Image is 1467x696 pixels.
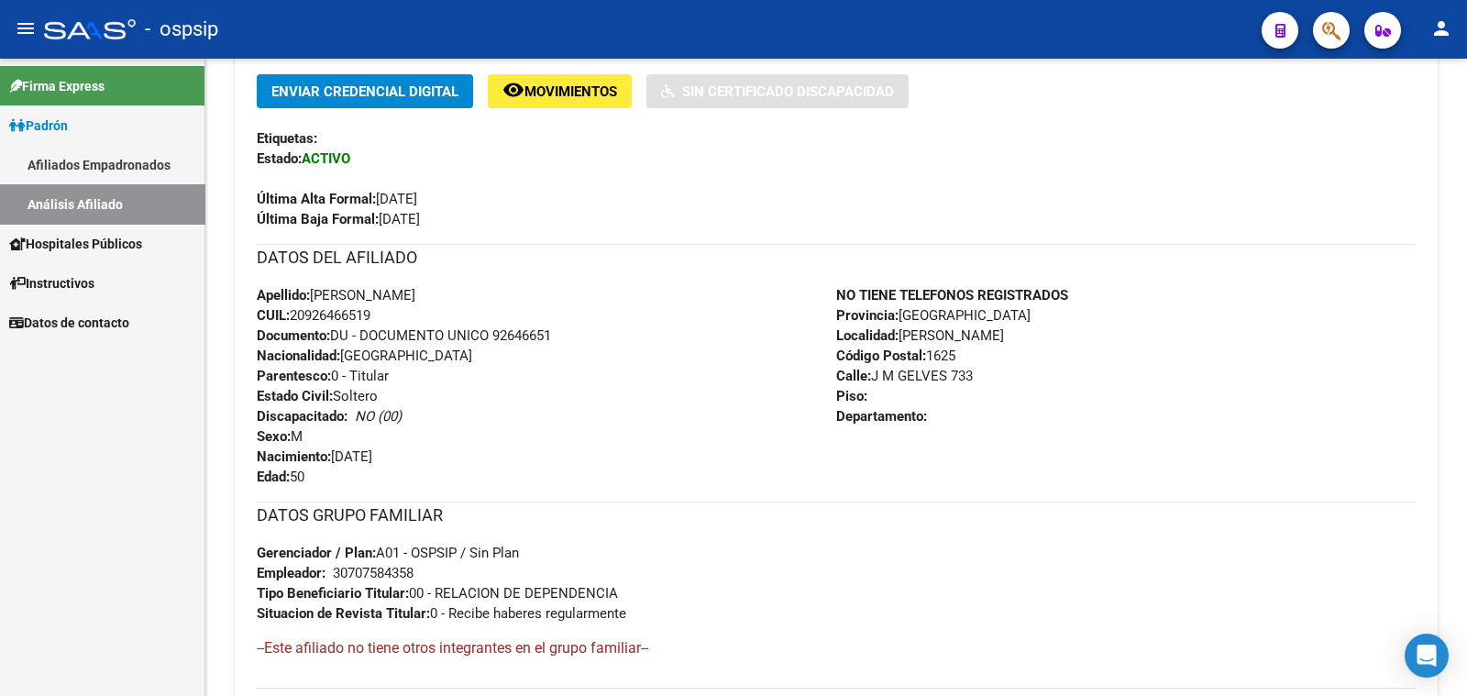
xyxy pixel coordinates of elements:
strong: Documento: [257,327,330,344]
mat-icon: menu [15,17,37,39]
span: - ospsip [145,9,218,50]
h4: --Este afiliado no tiene otros integrantes en el grupo familiar-- [257,638,1416,658]
span: 0 - Recibe haberes regularmente [257,605,626,622]
span: Instructivos [9,273,94,293]
span: Enviar Credencial Digital [271,83,458,100]
strong: Departamento: [836,408,927,425]
strong: Tipo Beneficiario Titular: [257,585,409,602]
span: Padrón [9,116,68,136]
strong: ACTIVO [302,150,350,167]
span: Hospitales Públicos [9,234,142,254]
mat-icon: remove_red_eye [502,79,524,101]
span: [PERSON_NAME] [836,327,1004,344]
i: NO (00) [355,408,402,425]
span: 0 - Titular [257,368,389,384]
h3: DATOS DEL AFILIADO [257,245,1416,271]
strong: Estado Civil: [257,388,333,404]
strong: Código Postal: [836,348,926,364]
span: 20926466519 [257,307,370,324]
span: Sin Certificado Discapacidad [682,83,894,100]
div: 30707584358 [333,563,414,583]
strong: Gerenciador / Plan: [257,545,376,561]
strong: Empleador: [257,565,325,581]
strong: CUIL: [257,307,290,324]
mat-icon: person [1430,17,1452,39]
strong: Situacion de Revista Titular: [257,605,430,622]
strong: Última Alta Formal: [257,191,376,207]
div: Open Intercom Messenger [1405,634,1449,678]
strong: Apellido: [257,287,310,304]
button: Enviar Credencial Digital [257,74,473,108]
span: Movimientos [524,83,617,100]
span: [PERSON_NAME] [257,287,415,304]
strong: Última Baja Formal: [257,211,379,227]
strong: Sexo: [257,428,291,445]
span: [DATE] [257,191,417,207]
span: J M GELVES 733 [836,368,973,384]
button: Movimientos [488,74,632,108]
strong: Piso: [836,388,867,404]
strong: NO TIENE TELEFONOS REGISTRADOS [836,287,1068,304]
strong: Nacimiento: [257,448,331,465]
strong: Estado: [257,150,302,167]
span: 50 [257,469,304,485]
strong: Parentesco: [257,368,331,384]
span: [DATE] [257,211,420,227]
span: 1625 [836,348,955,364]
button: Sin Certificado Discapacidad [646,74,909,108]
span: DU - DOCUMENTO UNICO 92646651 [257,327,551,344]
span: A01 - OSPSIP / Sin Plan [257,545,519,561]
strong: Calle: [836,368,871,384]
strong: Discapacitado: [257,408,347,425]
span: Datos de contacto [9,313,129,333]
span: [GEOGRAPHIC_DATA] [836,307,1031,324]
strong: Etiquetas: [257,130,317,147]
span: Soltero [257,388,378,404]
span: [GEOGRAPHIC_DATA] [257,348,472,364]
span: Firma Express [9,76,105,96]
span: 00 - RELACION DE DEPENDENCIA [257,585,618,602]
span: [DATE] [257,448,372,465]
h3: DATOS GRUPO FAMILIAR [257,503,1416,528]
strong: Edad: [257,469,290,485]
strong: Nacionalidad: [257,348,340,364]
strong: Provincia: [836,307,899,324]
strong: Localidad: [836,327,899,344]
span: M [257,428,303,445]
